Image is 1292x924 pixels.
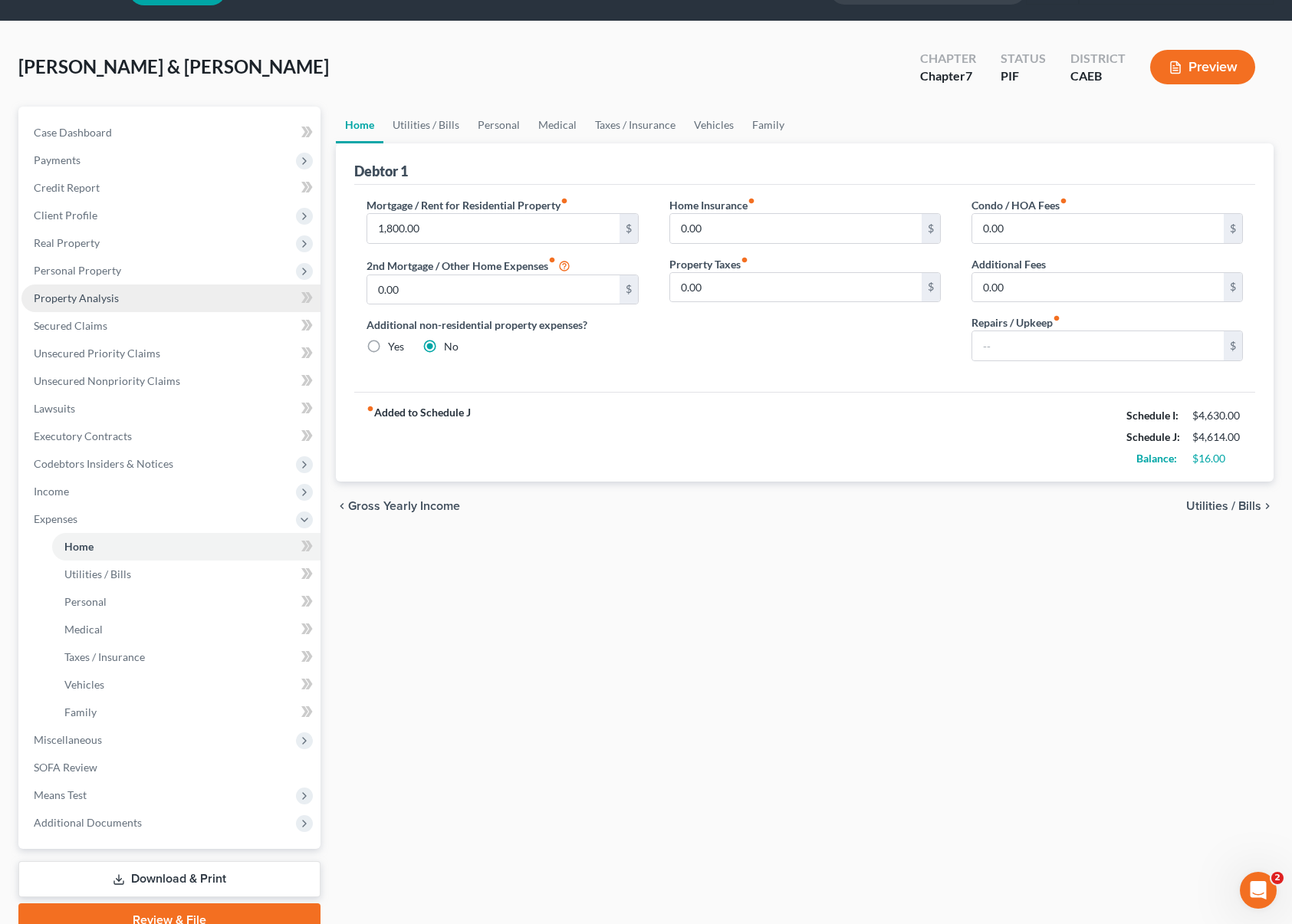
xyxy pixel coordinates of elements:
i: chevron_left [336,500,348,512]
input: -- [972,214,1224,243]
span: Means Test [34,788,87,801]
strong: Added to Schedule J [367,405,471,469]
a: Family [52,699,321,726]
div: $4,630.00 [1192,408,1243,423]
a: Taxes / Insurance [52,643,321,671]
span: Medical [64,623,103,636]
i: fiber_manual_record [561,197,568,205]
span: Gross Yearly Income [348,500,460,512]
span: Vehicles [64,678,104,691]
button: Utilities / Bills chevron_right [1186,500,1274,512]
span: Codebtors Insiders & Notices [34,457,173,470]
a: Lawsuits [21,395,321,423]
a: Personal [52,588,321,616]
a: SOFA Review [21,754,321,781]
div: $ [922,273,940,302]
a: Property Analysis [21,284,321,312]
span: Client Profile [34,209,97,222]
i: fiber_manual_record [367,405,374,413]
div: District [1070,50,1126,67]
div: $ [620,214,638,243]
a: Secured Claims [21,312,321,340]
a: Medical [52,616,321,643]
input: -- [972,331,1224,360]
a: Utilities / Bills [383,107,468,143]
span: Credit Report [34,181,100,194]
span: [PERSON_NAME] & [PERSON_NAME] [18,55,329,77]
i: fiber_manual_record [1053,314,1060,322]
span: Home [64,540,94,553]
div: $ [1224,214,1242,243]
a: Vehicles [52,671,321,699]
i: fiber_manual_record [548,256,556,264]
span: Executory Contracts [34,429,132,442]
a: Credit Report [21,174,321,202]
span: Property Analysis [34,291,119,304]
iframe: Intercom live chat [1240,872,1277,909]
button: chevron_left Gross Yearly Income [336,500,460,512]
a: Taxes / Insurance [586,107,685,143]
label: No [444,339,459,354]
div: CAEB [1070,67,1126,85]
span: Real Property [34,236,100,249]
span: Utilities / Bills [1186,500,1261,512]
label: Property Taxes [669,256,748,272]
div: $16.00 [1192,451,1243,466]
a: Home [336,107,383,143]
button: Preview [1150,50,1255,84]
a: Download & Print [18,861,321,897]
a: Unsecured Nonpriority Claims [21,367,321,395]
span: Secured Claims [34,319,107,332]
input: -- [367,275,619,304]
label: 2nd Mortgage / Other Home Expenses [367,256,570,275]
span: Unsecured Priority Claims [34,347,160,360]
span: Unsecured Nonpriority Claims [34,374,180,387]
span: Income [34,485,69,498]
span: Additional Documents [34,816,142,829]
label: Mortgage / Rent for Residential Property [367,197,568,213]
div: Status [1001,50,1046,67]
div: PIF [1001,67,1046,85]
strong: Balance: [1136,452,1177,465]
i: fiber_manual_record [1060,197,1067,205]
a: Personal [468,107,529,143]
label: Repairs / Upkeep [971,314,1060,330]
div: $ [1224,331,1242,360]
div: $ [922,214,940,243]
i: chevron_right [1261,500,1274,512]
span: Personal [64,595,107,608]
span: Payments [34,153,81,166]
input: -- [670,273,922,302]
a: Utilities / Bills [52,561,321,588]
span: Lawsuits [34,402,75,415]
span: Case Dashboard [34,126,112,139]
a: Case Dashboard [21,119,321,146]
a: Family [743,107,794,143]
span: 7 [965,68,972,83]
a: Home [52,533,321,561]
i: fiber_manual_record [748,197,755,205]
strong: Schedule I: [1126,409,1179,422]
div: Debtor 1 [354,162,408,180]
label: Yes [388,339,404,354]
input: -- [670,214,922,243]
label: Additional non-residential property expenses? [367,317,638,333]
label: Condo / HOA Fees [971,197,1067,213]
a: Medical [529,107,586,143]
input: -- [367,214,619,243]
span: Miscellaneous [34,733,102,746]
i: fiber_manual_record [741,256,748,264]
span: 2 [1271,872,1284,884]
div: $4,614.00 [1192,429,1243,445]
span: Personal Property [34,264,121,277]
span: Utilities / Bills [64,567,131,580]
div: $ [620,275,638,304]
a: Executory Contracts [21,423,321,450]
span: Family [64,705,97,718]
label: Home Insurance [669,197,755,213]
span: Taxes / Insurance [64,650,145,663]
strong: Schedule J: [1126,430,1180,443]
input: -- [972,273,1224,302]
a: Vehicles [685,107,743,143]
div: Chapter [920,67,976,85]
